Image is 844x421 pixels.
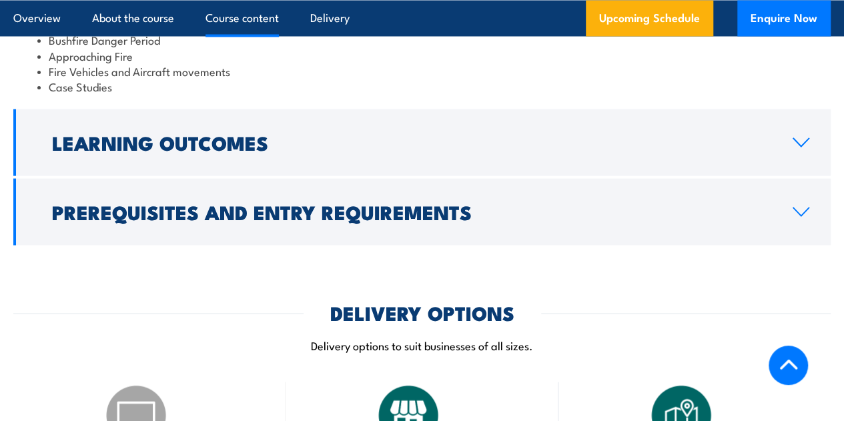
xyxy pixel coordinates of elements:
[52,202,771,220] h2: Prerequisites and Entry Requirements
[37,31,807,47] li: Bushfire Danger Period
[13,109,831,175] a: Learning Outcomes
[13,337,831,352] p: Delivery options to suit businesses of all sizes.
[37,47,807,63] li: Approaching Fire
[330,303,514,320] h2: DELIVERY OPTIONS
[37,63,807,78] li: Fire Vehicles and Aircraft movements
[37,78,807,93] li: Case Studies
[52,133,771,150] h2: Learning Outcomes
[13,178,831,245] a: Prerequisites and Entry Requirements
